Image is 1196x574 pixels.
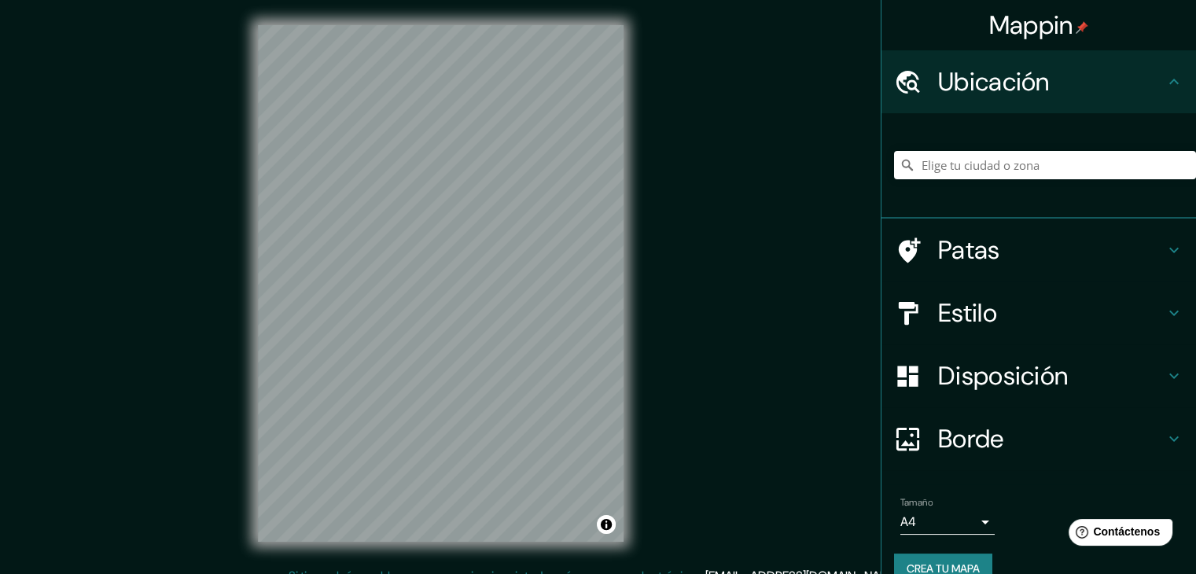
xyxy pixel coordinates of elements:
div: Borde [881,407,1196,470]
div: Disposición [881,344,1196,407]
font: Disposición [938,359,1068,392]
font: A4 [900,513,916,530]
button: Activar o desactivar atribución [597,515,616,534]
div: Estilo [881,281,1196,344]
div: Patas [881,219,1196,281]
font: Patas [938,234,1000,267]
font: Tamaño [900,496,933,509]
input: Elige tu ciudad o zona [894,151,1196,179]
div: Ubicación [881,50,1196,113]
iframe: Lanzador de widgets de ayuda [1056,513,1179,557]
font: Mappin [989,9,1073,42]
img: pin-icon.png [1076,21,1088,34]
div: A4 [900,510,995,535]
font: Borde [938,422,1004,455]
font: Estilo [938,296,997,329]
font: Ubicación [938,65,1050,98]
canvas: Mapa [258,25,624,542]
